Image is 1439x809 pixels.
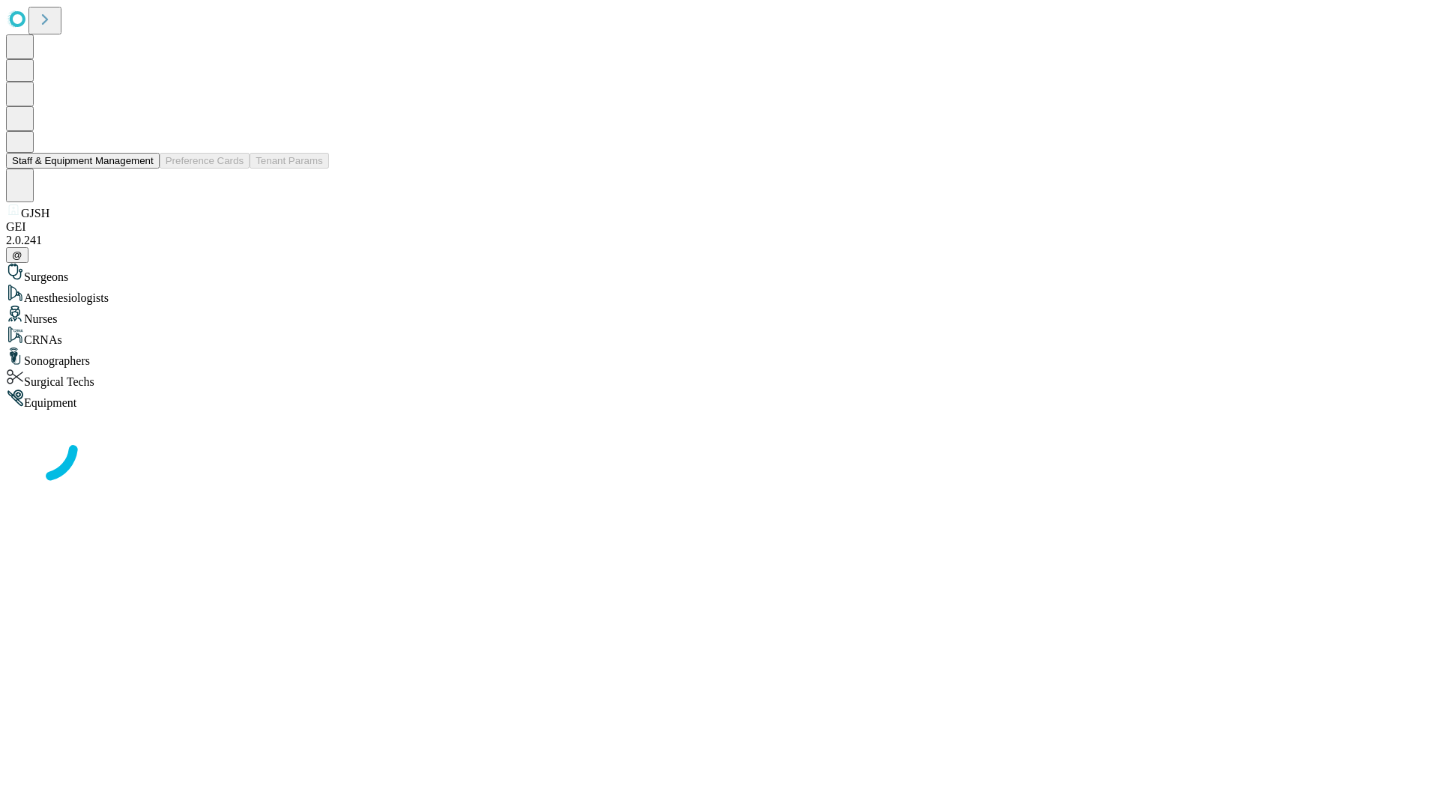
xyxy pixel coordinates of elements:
[12,249,22,261] span: @
[6,153,160,169] button: Staff & Equipment Management
[6,263,1433,284] div: Surgeons
[6,305,1433,326] div: Nurses
[160,153,250,169] button: Preference Cards
[6,247,28,263] button: @
[6,347,1433,368] div: Sonographers
[21,207,49,219] span: GJSH
[250,153,329,169] button: Tenant Params
[6,326,1433,347] div: CRNAs
[6,368,1433,389] div: Surgical Techs
[6,234,1433,247] div: 2.0.241
[6,284,1433,305] div: Anesthesiologists
[6,220,1433,234] div: GEI
[6,389,1433,410] div: Equipment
